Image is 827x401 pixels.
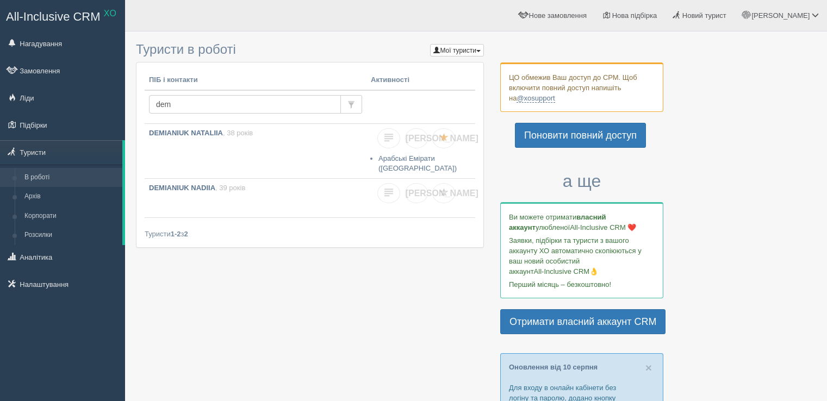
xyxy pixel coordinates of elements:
[20,206,122,226] a: Корпорати
[104,9,116,18] sup: XO
[517,94,555,103] a: @xosupport
[500,62,663,112] div: ЦО обмежив Ваш доступ до СРМ. Щоб включити повний доступ напишіть на
[509,363,598,371] a: Оновлення від 10 серпня
[136,42,236,57] span: Туристи в роботі
[751,11,810,20] span: [PERSON_NAME]
[515,123,646,148] a: Поновити повний доступ
[149,95,341,114] input: Пошук за ПІБ, паспортом або контактами
[405,183,428,203] a: [PERSON_NAME]
[145,179,366,217] a: DEMIANIUK NADIIA, 39 років
[20,187,122,206] a: Архів
[366,71,475,90] th: Активності
[509,213,606,231] b: власний аккаунт
[145,229,475,239] div: Туристи з
[509,279,655,290] p: Перший місяць – безкоштовно!
[570,223,636,231] span: All-Inclusive CRM ❤️
[149,184,215,192] b: DEMIANIUK NADIIA
[184,230,188,238] b: 2
[406,189,478,198] span: [PERSON_NAME]
[430,44,484,57] button: Мої туристи
[682,11,726,20] span: Новий турист
[500,309,666,334] a: Отримати власний аккаунт CRM
[534,267,599,275] span: All-Inclusive CRM👌
[1,1,125,30] a: All-Inclusive CRM XO
[223,129,253,137] span: , 38 років
[20,168,122,187] a: В роботі
[612,11,657,20] span: Нова підбірка
[145,124,366,173] a: DEMIANIUK NATALIIA, 38 років
[509,235,655,277] p: Заявки, підбірки та туристи з вашого аккаунту ХО автоматично скопіюються у ваш новий особистий ак...
[171,230,181,238] b: 1-2
[509,212,655,233] p: Ви можете отримати улюбленої
[529,11,587,20] span: Нове замовлення
[500,172,663,191] h3: а ще
[215,184,245,192] span: , 39 років
[645,362,652,373] button: Close
[406,134,478,143] span: [PERSON_NAME]
[645,361,652,374] span: ×
[6,10,101,23] span: All-Inclusive CRM
[20,225,122,245] a: Розсилки
[149,129,223,137] b: DEMIANIUK NATALIIA
[145,71,366,90] th: ПІБ і контакти
[378,154,457,173] a: Арабські Емірати ([GEOGRAPHIC_DATA])
[405,128,428,148] a: [PERSON_NAME]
